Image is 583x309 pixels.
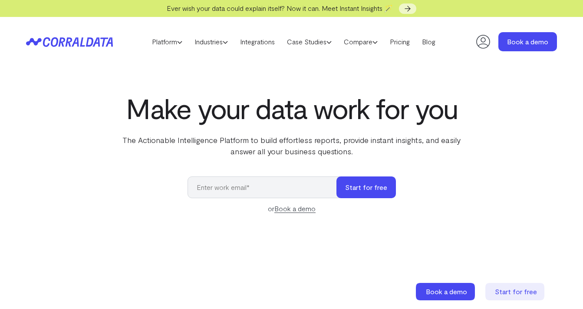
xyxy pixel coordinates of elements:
a: Start for free [485,283,546,300]
h1: Make your data work for you [115,93,469,124]
span: Ever wish your data could explain itself? Now it can. Meet Instant Insights 🪄 [167,4,393,12]
a: Integrations [234,35,281,48]
span: Book a demo [426,287,467,296]
a: Book a demo [498,32,557,51]
div: or [188,203,396,214]
a: Industries [188,35,234,48]
a: Book a demo [274,204,316,213]
a: Blog [416,35,441,48]
span: Start for free [495,287,537,296]
button: Start for free [336,176,396,198]
p: The Actionable Intelligence Platform to build effortless reports, provide instant insights, and e... [115,134,469,157]
a: Case Studies [281,35,338,48]
a: Platform [146,35,188,48]
a: Book a demo [416,283,477,300]
a: Pricing [384,35,416,48]
a: Compare [338,35,384,48]
input: Enter work email* [188,176,345,198]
